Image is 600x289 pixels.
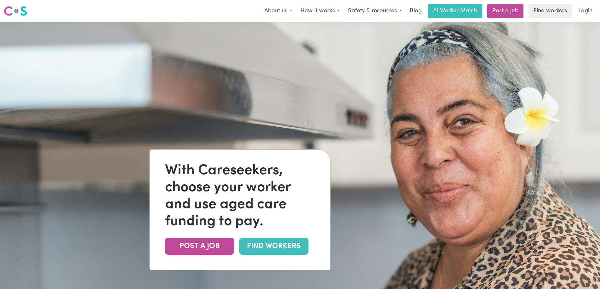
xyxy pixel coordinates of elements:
[428,4,482,18] a: AI Worker Match
[260,4,296,18] button: About us
[575,264,595,284] iframe: Button to launch messaging window
[165,162,315,230] div: With Careseekers, choose your worker and use aged care funding to pay.
[574,4,596,18] a: Login
[4,5,27,17] img: Careseekers logo
[487,4,523,18] a: Post a job
[4,4,27,18] a: Careseekers logo
[529,4,572,18] a: Find workers
[296,4,344,18] button: How it works
[165,238,234,255] a: POST A JOB
[239,238,309,255] a: FIND WORKERS
[406,4,426,18] a: Blog
[344,4,406,18] button: Safety & resources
